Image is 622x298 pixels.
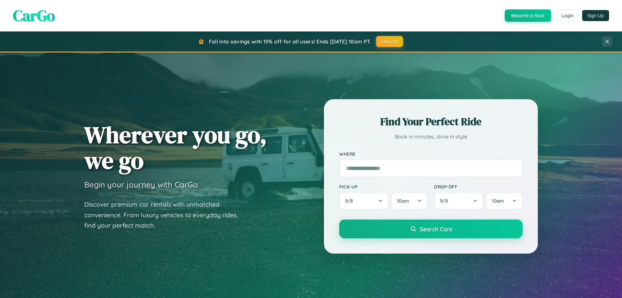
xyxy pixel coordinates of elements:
[209,38,371,45] span: Fall into savings with 15% off for all users! Ends [DATE] 10am PT.
[339,192,388,210] button: 9/8
[434,184,523,189] label: Drop-off
[345,198,356,204] span: 9 / 8
[339,132,523,141] p: Book in minutes, drive in style
[84,199,246,231] p: Discover premium car rentals with unmatched convenience. From luxury vehicles to everyday rides, ...
[492,198,504,204] span: 10am
[486,192,523,210] button: 10am
[84,180,198,189] h3: Begin your journey with CarGo
[505,9,551,22] button: Become a Host
[84,122,267,173] h1: Wherever you go, we go
[339,184,428,189] label: Pick-up
[339,220,523,238] button: Search Cars
[397,198,409,204] span: 10am
[376,36,403,47] button: FALL15
[440,198,451,204] span: 9 / 9
[556,10,579,21] button: Login
[339,114,523,129] h2: Find Your Perfect Ride
[13,5,55,26] span: CarGo
[582,10,609,21] button: Sign Up
[434,192,483,210] button: 9/9
[391,192,428,210] button: 10am
[420,225,452,232] span: Search Cars
[339,151,523,157] label: Where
